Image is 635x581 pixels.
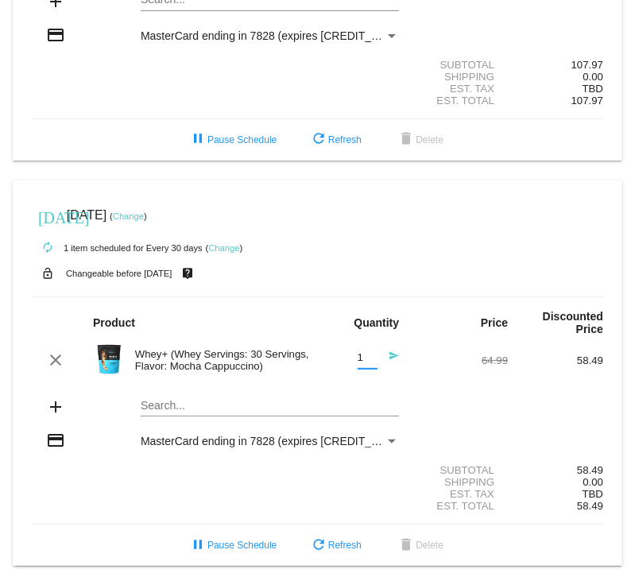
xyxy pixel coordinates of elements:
[412,354,508,366] div: 64.99
[141,400,399,413] input: Search...
[583,476,603,488] span: 0.00
[358,352,378,364] input: Quantity
[397,540,443,551] span: Delete
[141,435,399,447] mat-select: Payment Method
[296,531,374,560] button: Refresh
[508,354,603,366] div: 58.49
[384,126,456,154] button: Delete
[481,316,508,329] strong: Price
[412,71,508,83] div: Shipping
[93,343,125,375] img: Image-1-Carousel-Whey-2lb-Mocha-Capp-no-badge-Transp.png
[577,500,603,512] span: 58.49
[141,29,399,42] mat-select: Payment Method
[380,351,399,370] mat-icon: send
[93,316,135,329] strong: Product
[46,351,65,370] mat-icon: clear
[583,83,603,95] span: TBD
[110,211,147,221] small: ( )
[412,95,508,107] div: Est. Total
[354,316,399,329] strong: Quantity
[141,29,444,42] span: MasterCard ending in 7828 (expires [CREDIT_CARD_DATA])
[176,531,289,560] button: Pause Schedule
[309,536,328,556] mat-icon: refresh
[397,130,416,149] mat-icon: delete
[188,540,277,551] span: Pause Schedule
[32,243,203,253] small: 1 item scheduled for Every 30 days
[127,348,318,372] div: Whey+ (Whey Servings: 30 Servings, Flavor: Mocha Cappuccino)
[113,211,144,221] a: Change
[397,134,443,145] span: Delete
[208,243,239,253] a: Change
[188,134,277,145] span: Pause Schedule
[38,238,57,258] mat-icon: autorenew
[66,269,172,278] small: Changeable before [DATE]
[46,431,65,450] mat-icon: credit_card
[508,464,603,476] div: 58.49
[412,500,508,512] div: Est. Total
[46,397,65,416] mat-icon: add
[309,130,328,149] mat-icon: refresh
[412,59,508,71] div: Subtotal
[384,531,456,560] button: Delete
[178,263,197,284] mat-icon: live_help
[176,126,289,154] button: Pause Schedule
[309,540,362,551] span: Refresh
[412,476,508,488] div: Shipping
[188,130,207,149] mat-icon: pause
[206,243,243,253] small: ( )
[571,95,603,107] span: 107.97
[543,310,603,335] strong: Discounted Price
[46,25,65,45] mat-icon: credit_card
[296,126,374,154] button: Refresh
[309,134,362,145] span: Refresh
[412,488,508,500] div: Est. Tax
[412,83,508,95] div: Est. Tax
[412,464,508,476] div: Subtotal
[583,71,603,83] span: 0.00
[141,435,444,447] span: MasterCard ending in 7828 (expires [CREDIT_CARD_DATA])
[397,536,416,556] mat-icon: delete
[38,207,57,226] mat-icon: [DATE]
[38,263,57,284] mat-icon: lock_open
[508,59,603,71] div: 107.97
[583,488,603,500] span: TBD
[188,536,207,556] mat-icon: pause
